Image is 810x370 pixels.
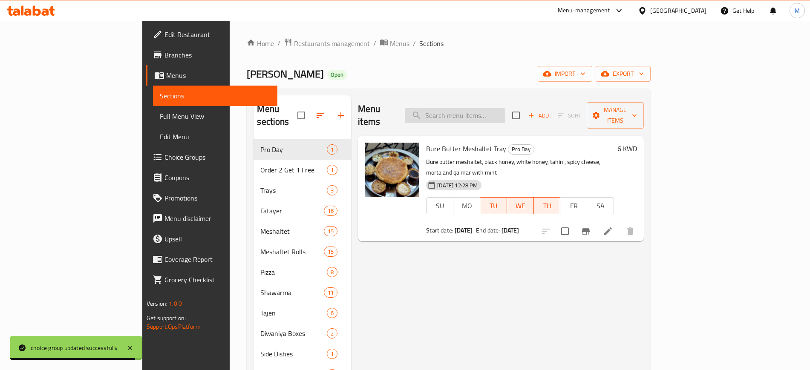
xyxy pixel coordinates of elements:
[507,106,525,124] span: Select section
[146,45,277,65] a: Branches
[254,323,351,344] div: Diwaniya Boxes2
[260,185,327,195] span: Trays
[419,38,444,49] span: Sections
[327,308,337,318] div: items
[324,247,337,257] div: items
[153,86,277,106] a: Sections
[254,344,351,364] div: Side Dishes1
[324,207,337,215] span: 16
[324,206,337,216] div: items
[331,105,351,126] button: Add section
[453,197,480,214] button: MO
[324,227,337,235] span: 15
[324,248,337,256] span: 15
[146,167,277,188] a: Coupons
[358,103,395,128] h2: Menu items
[327,186,337,195] span: 3
[146,24,277,45] a: Edit Restaurant
[260,165,327,175] div: Order 2 Get 1 Free
[164,234,271,244] span: Upsell
[254,160,351,180] div: Order 2 Get 1 Free1
[502,225,519,236] b: [DATE]
[525,109,552,122] span: Add item
[166,70,271,80] span: Menus
[324,289,337,297] span: 11
[564,200,584,212] span: FR
[327,70,347,80] div: Open
[153,126,277,147] a: Edit Menu
[146,270,277,290] a: Grocery Checklist
[284,38,370,49] a: Restaurants management
[508,144,534,155] div: Pro Day
[405,108,505,123] input: search
[147,313,186,324] span: Get support on:
[596,66,651,82] button: export
[164,172,271,183] span: Coupons
[164,254,271,264] span: Coverage Report
[327,330,337,338] span: 2
[164,29,271,40] span: Edit Restaurant
[556,222,574,240] span: Select to update
[260,206,324,216] div: Fatayer
[525,109,552,122] button: Add
[510,200,530,212] span: WE
[294,38,370,49] span: Restaurants management
[160,111,271,121] span: Full Menu View
[260,267,327,277] div: Pizza
[534,197,561,214] button: TH
[247,64,324,83] span: [PERSON_NAME]
[587,197,614,214] button: SA
[426,142,506,155] span: Bure Butter Meshaltet Tray
[146,65,277,86] a: Menus
[508,144,534,154] span: Pro Day
[426,157,614,178] p: Bure butter meshaltet, black honey, white honey, tahini, spicy cheese, morta and qaimar with mint
[457,200,477,212] span: MO
[327,349,337,359] div: items
[527,111,550,120] span: Add
[254,303,351,323] div: Tajen6
[426,197,453,214] button: SU
[327,144,337,155] div: items
[327,185,337,195] div: items
[327,328,337,338] div: items
[254,221,351,241] div: Meshaltet15
[260,308,327,318] span: Tajen
[147,298,167,309] span: Version:
[603,226,613,236] a: Edit menu item
[484,200,504,212] span: TU
[277,38,280,49] li: /
[260,226,324,236] span: Meshaltet
[324,287,337,298] div: items
[327,165,337,175] div: items
[254,201,351,221] div: Fatayer16
[146,188,277,208] a: Promotions
[650,6,706,15] div: [GEOGRAPHIC_DATA]
[254,180,351,201] div: Trays3
[324,226,337,236] div: items
[365,143,419,197] img: Bure Butter Meshaltet Tray
[260,349,327,359] div: Side Dishes
[260,328,327,338] span: Diwaniya Boxes
[146,249,277,270] a: Coverage Report
[552,109,587,122] span: Select section first
[260,144,327,155] span: Pro Day
[164,50,271,60] span: Branches
[160,91,271,101] span: Sections
[413,38,416,49] li: /
[430,200,450,212] span: SU
[164,213,271,224] span: Menu disclaimer
[169,298,182,309] span: 1.0.0
[254,282,351,303] div: Shawarma11
[147,321,201,332] a: Support.OpsPlatform
[260,247,324,257] span: Meshaltet Rolls
[327,268,337,276] span: 8
[591,200,611,212] span: SA
[380,38,409,49] a: Menus
[146,147,277,167] a: Choice Groups
[164,152,271,162] span: Choice Groups
[617,143,637,155] h6: 6 KWD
